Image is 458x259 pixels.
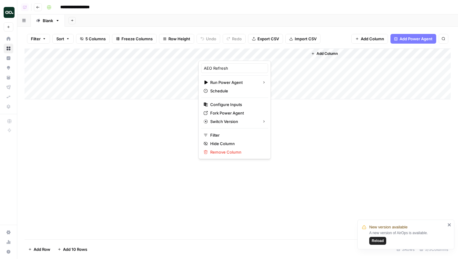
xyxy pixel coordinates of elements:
[31,36,41,42] span: Filter
[4,82,13,92] a: Flightpath
[31,15,65,27] a: Blank
[85,36,106,42] span: 5 Columns
[210,132,263,138] span: Filter
[43,18,53,24] div: Blank
[372,238,384,244] span: Reload
[63,246,87,252] span: Add 10 Rows
[394,244,417,254] div: 3 Rows
[4,227,13,237] a: Settings
[285,34,320,44] button: Import CSV
[309,50,340,58] button: Add Column
[295,36,317,42] span: Import CSV
[223,34,246,44] button: Redo
[27,34,50,44] button: Filter
[4,7,15,18] img: AirOps Logo
[4,102,13,111] a: Data Library
[248,34,283,44] button: Export CSV
[4,247,13,257] button: Help + Support
[210,101,263,108] span: Configure Inputs
[400,36,433,42] span: Add Power Agent
[210,79,257,85] span: Run Power Agent
[369,230,446,245] div: A new version of AirOps is available.
[369,237,386,245] button: Reload
[447,222,452,227] button: close
[317,51,338,56] span: Add Column
[76,34,110,44] button: 5 Columns
[4,53,13,63] a: Insights
[121,36,153,42] span: Freeze Columns
[168,36,190,42] span: Row Height
[4,44,13,53] a: Browse
[210,141,263,147] span: Hide Column
[351,34,388,44] button: Add Column
[197,34,220,44] button: Undo
[4,5,13,20] button: Workspace: AirOps
[4,63,13,73] a: Opportunities
[34,246,50,252] span: Add Row
[54,244,91,254] button: Add 10 Rows
[56,36,64,42] span: Sort
[112,34,157,44] button: Freeze Columns
[4,92,13,102] a: Syncs
[369,224,407,230] span: New version available
[361,36,384,42] span: Add Column
[390,34,436,44] button: Add Power Agent
[4,34,13,44] a: Home
[232,36,242,42] span: Redo
[210,149,263,155] span: Remove Column
[206,36,216,42] span: Undo
[210,118,257,125] span: Switch Version
[25,244,54,254] button: Add Row
[417,244,451,254] div: 5/5 Columns
[4,237,13,247] a: Usage
[52,34,74,44] button: Sort
[4,73,13,82] a: Your Data
[257,36,279,42] span: Export CSV
[159,34,194,44] button: Row Height
[210,110,263,116] span: Fork Power Agent
[210,88,263,94] span: Schedule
